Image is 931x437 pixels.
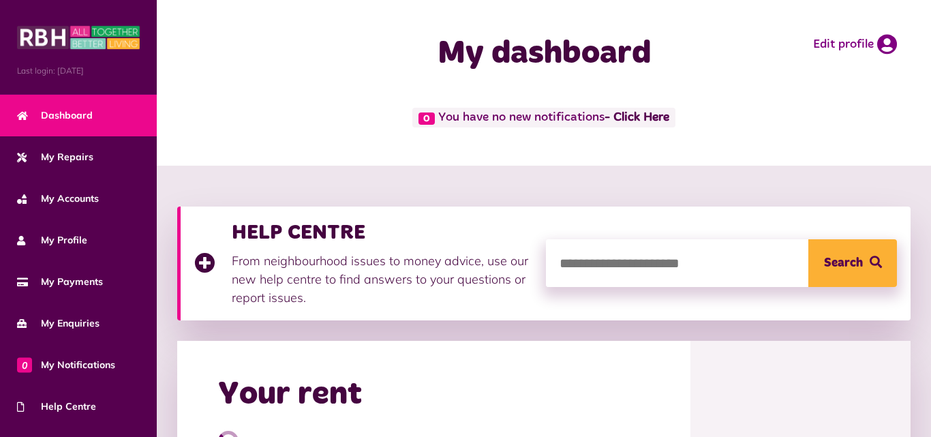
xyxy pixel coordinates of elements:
[17,358,115,372] span: My Notifications
[412,108,675,127] span: You have no new notifications
[17,357,32,372] span: 0
[17,65,140,77] span: Last login: [DATE]
[17,233,87,247] span: My Profile
[17,24,140,51] img: MyRBH
[813,34,897,55] a: Edit profile
[232,252,532,307] p: From neighbourhood issues to money advice, use our new help centre to find answers to your questi...
[232,220,532,245] h3: HELP CENTRE
[17,192,99,206] span: My Accounts
[364,34,724,74] h1: My dashboard
[218,375,362,415] h2: Your rent
[605,112,669,124] a: - Click Here
[17,400,96,414] span: Help Centre
[824,239,863,287] span: Search
[418,112,435,125] span: 0
[17,316,100,331] span: My Enquiries
[17,150,93,164] span: My Repairs
[808,239,897,287] button: Search
[17,275,103,289] span: My Payments
[17,108,93,123] span: Dashboard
